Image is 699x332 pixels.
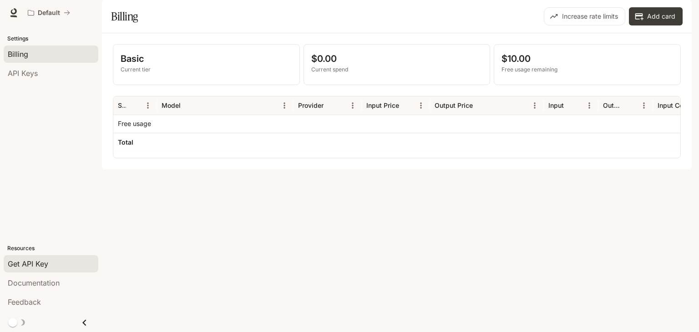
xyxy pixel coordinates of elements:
div: Provider [298,101,324,109]
button: Sort [623,99,637,112]
button: Menu [278,99,291,112]
p: $10.00 [501,52,673,65]
div: Input Price [366,101,399,109]
button: Sort [474,99,487,112]
button: Sort [324,99,338,112]
button: Sort [400,99,414,112]
button: Menu [637,99,651,112]
div: Input [548,101,564,109]
button: Increase rate limits [544,7,625,25]
div: Output [603,101,623,109]
p: Basic [121,52,292,65]
div: Output Price [435,101,473,109]
button: Menu [528,99,542,112]
p: $0.00 [311,52,483,65]
p: Current tier [121,65,292,74]
button: Sort [127,99,141,112]
p: Free usage [118,119,151,128]
button: Sort [182,99,195,112]
h1: Billing [111,7,138,25]
button: Menu [414,99,428,112]
button: Menu [582,99,596,112]
button: Add card [629,7,683,25]
button: Menu [346,99,360,112]
div: Model [162,101,181,109]
p: Free usage remaining [501,65,673,74]
button: Sort [565,99,578,112]
button: All workspaces [24,4,74,22]
button: Menu [141,99,155,112]
h6: Total [118,138,133,147]
p: Default [38,9,60,17]
p: Current spend [311,65,483,74]
div: Service [118,101,127,109]
div: Input Cost [658,101,689,109]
